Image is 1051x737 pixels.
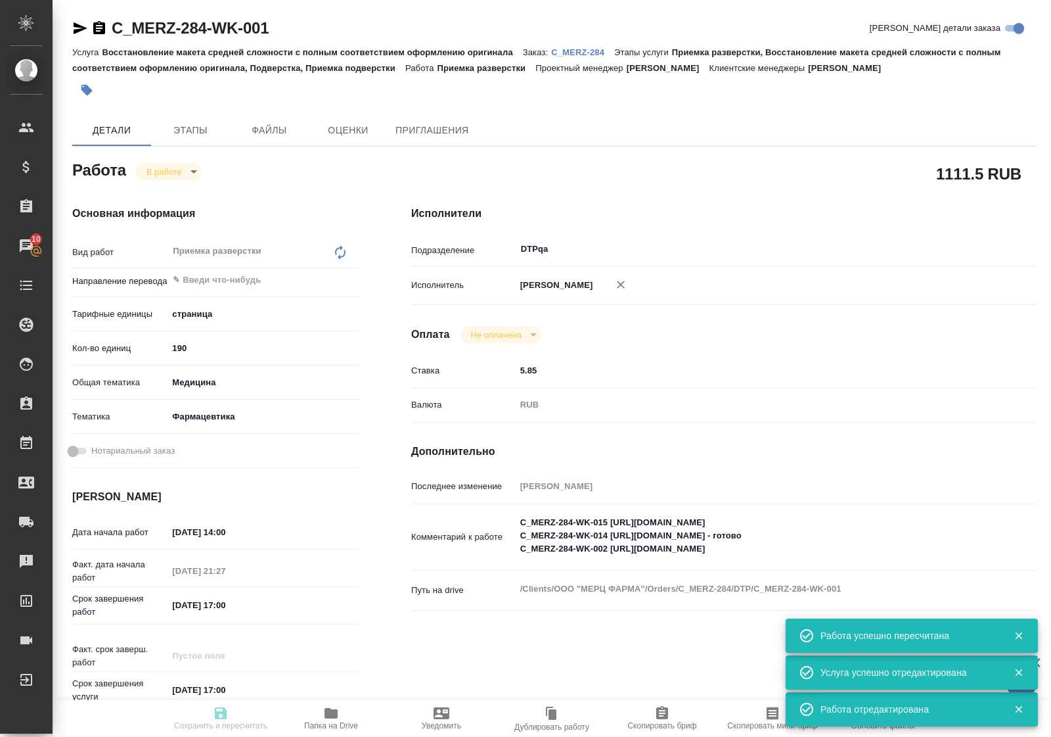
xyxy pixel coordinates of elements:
[72,592,168,619] p: Срок завершения работ
[168,596,282,615] input: ✎ Введи что-нибудь
[709,63,809,73] p: Клиентские менеджеры
[168,680,282,700] input: ✎ Введи что-нибудь
[411,327,450,343] h4: Оплата
[411,364,516,377] p: Ставка
[72,20,88,36] button: Скопировать ссылку для ЯМессенджера
[102,47,522,57] p: Восстановление макета средней сложности с полным соответствием оформлению оригинала
[276,700,386,737] button: Папка на Drive
[870,22,1000,35] span: [PERSON_NAME] детали заказа
[72,157,126,181] h2: Работа
[411,444,1037,460] h4: Дополнительно
[304,721,358,730] span: Папка на Drive
[411,480,516,493] p: Последнее изменение
[422,721,461,730] span: Уведомить
[808,63,891,73] p: [PERSON_NAME]
[168,561,282,581] input: Пустое поле
[168,406,359,428] div: Фармацевтика
[717,700,828,737] button: Скопировать мини-бриф
[72,489,359,505] h4: [PERSON_NAME]
[497,700,607,737] button: Дублировать работу
[516,279,593,292] p: [PERSON_NAME]
[72,643,168,669] p: Факт. срок заверш. работ
[607,700,717,737] button: Скопировать бриф
[72,376,168,389] p: Общая тематика
[72,206,359,222] h4: Основная информация
[516,394,985,416] div: RUB
[168,371,359,394] div: Медицина
[91,20,107,36] button: Скопировать ссылку
[386,700,497,737] button: Уведомить
[535,63,626,73] p: Проектный менеджер
[171,272,311,288] input: ✎ Введи что-нибудь
[977,248,980,250] button: Open
[24,233,49,246] span: 10
[351,279,354,281] button: Open
[72,558,168,584] p: Факт. дата начала работ
[72,526,168,539] p: Дата начала работ
[72,410,168,423] p: Тематика
[627,63,709,73] p: [PERSON_NAME]
[238,122,301,139] span: Файлы
[820,629,994,642] div: Работа успешно пересчитана
[168,523,282,542] input: ✎ Введи что-нибудь
[72,47,102,57] p: Услуга
[516,477,985,496] input: Пустое поле
[166,700,276,737] button: Сохранить и пересчитать
[727,721,817,730] span: Скопировать мини-бриф
[820,703,994,716] div: Работа отредактирована
[514,723,589,732] span: Дублировать работу
[80,122,143,139] span: Детали
[72,342,168,355] p: Кол-во единиц
[1005,703,1032,715] button: Закрыть
[72,677,168,703] p: Срок завершения услуги
[395,122,469,139] span: Приглашения
[523,47,551,57] p: Заказ:
[72,308,168,321] p: Тарифные единицы
[516,511,985,560] textarea: C_MERZ-284-WK-015 [URL][DOMAIN_NAME] C_MERZ-284-WK-014 [URL][DOMAIN_NAME] - готово C_MERZ-284-WK-...
[317,122,380,139] span: Оценки
[437,63,536,73] p: Приемка разверстки
[627,721,696,730] span: Скопировать бриф
[614,47,672,57] p: Этапы услуги
[3,229,49,262] a: 10
[112,19,269,37] a: C_MERZ-284-WK-001
[551,46,614,57] a: C_MERZ-284
[1005,630,1032,642] button: Закрыть
[143,166,186,178] button: В работе
[606,270,635,299] button: Удалить исполнителя
[411,244,516,257] p: Подразделение
[168,646,282,665] input: Пустое поле
[516,578,985,600] textarea: /Clients/ООО "МЕРЦ ФАРМА"/Orders/C_MERZ-284/DTP/C_MERZ-284-WK-001
[460,326,541,344] div: В работе
[1005,667,1032,678] button: Закрыть
[72,76,101,105] button: Добавить тэг
[136,163,202,181] div: В работе
[936,162,1021,185] h2: 1111.5 RUB
[820,666,994,679] div: Услуга успешно отредактирована
[411,584,516,597] p: Путь на drive
[72,275,168,288] p: Направление перевода
[168,303,359,325] div: страница
[174,721,267,730] span: Сохранить и пересчитать
[159,122,222,139] span: Этапы
[516,361,985,380] input: ✎ Введи что-нибудь
[411,531,516,544] p: Комментарий к работе
[411,206,1037,222] h4: Исполнители
[411,398,516,412] p: Валюта
[405,63,437,73] p: Работа
[467,329,525,341] button: Не оплачена
[91,444,175,458] span: Нотариальный заказ
[551,47,614,57] p: C_MERZ-284
[72,246,168,259] p: Вид работ
[411,279,516,292] p: Исполнитель
[168,339,359,358] input: ✎ Введи что-нибудь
